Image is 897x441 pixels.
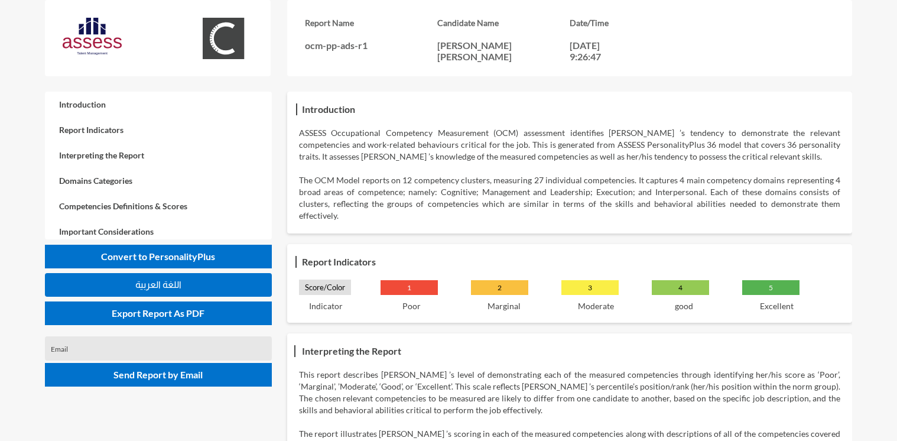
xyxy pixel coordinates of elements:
[45,245,272,268] button: Convert to PersonalityPlus
[570,40,623,62] p: [DATE] 9:26:47
[45,168,272,193] a: Domains Categories
[309,301,343,311] p: Indicator
[299,127,840,163] p: ASSESS Occupational Competency Measurement (OCM) assessment identifies [PERSON_NAME] ’s tendency ...
[299,369,840,416] p: This report describes [PERSON_NAME] ’s level of demonstrating each of the measured competencies t...
[487,301,521,311] p: Marginal
[471,280,528,295] p: 2
[402,301,421,311] p: Poor
[437,40,570,62] p: [PERSON_NAME] [PERSON_NAME]
[305,40,437,51] p: ocm-pp-ads-r1
[135,280,181,290] span: اللغة العربية
[299,174,840,222] p: The OCM Model reports on 12 competency clusters, measuring 27 individual competencies. It capture...
[299,100,358,118] h3: Introduction
[112,307,204,319] span: Export Report As PDF
[45,219,272,244] a: Important Considerations
[45,193,272,219] a: Competencies Definitions & Scores
[299,280,351,295] p: Score/Color
[578,301,614,311] p: Moderate
[45,142,272,168] a: Interpreting the Report
[742,280,799,295] p: 5
[194,18,253,59] img: OCM.svg
[45,117,272,142] a: Report Indicators
[381,280,438,295] p: 1
[45,92,272,117] a: Introduction
[760,301,794,311] p: Excellent
[561,280,619,295] p: 3
[305,18,437,28] h3: Report Name
[437,18,570,28] h3: Candidate Name
[652,280,709,295] p: 4
[63,18,122,55] img: AssessLogoo.svg
[570,18,702,28] h3: Date/Time
[45,273,272,297] button: اللغة العربية
[299,342,404,359] h3: Interpreting the Report
[675,301,693,311] p: good
[101,251,215,262] span: Convert to PersonalityPlus
[113,369,203,380] span: Send Report by Email
[45,301,272,325] button: Export Report As PDF
[45,363,272,387] button: Send Report by Email
[299,253,379,270] h3: Report Indicators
